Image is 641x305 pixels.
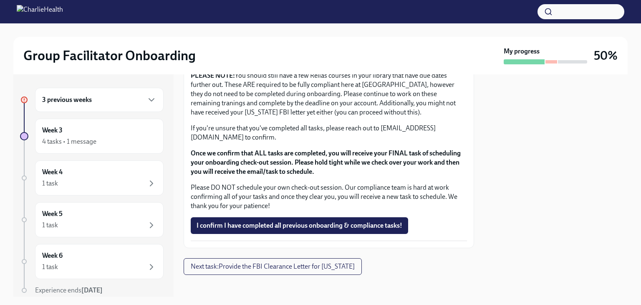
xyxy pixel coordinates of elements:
span: Next task : Provide the FBI Clearance Letter for [US_STATE] [191,262,355,271]
div: 4 tasks • 1 message [42,137,96,146]
img: CharlieHealth [17,5,63,18]
h3: 50% [594,48,618,63]
h6: 3 previous weeks [42,95,92,104]
span: Experience ends [35,286,103,294]
strong: PLEASE NOTE: [191,71,235,79]
h2: Group Facilitator Onboarding [23,47,196,64]
h6: Week 3 [42,126,63,135]
div: 3 previous weeks [35,88,164,112]
p: You should still have a few Relias courses in your library that have due dates further out. These... [191,71,467,117]
strong: My progress [504,47,540,56]
span: I confirm I have completed all previous onboarding & compliance tasks! [197,221,402,230]
p: Please DO NOT schedule your own check-out session. Our compliance team is hard at work confirming... [191,183,467,211]
a: Week 34 tasks • 1 message [20,119,164,154]
a: Week 61 task [20,244,164,279]
h6: Week 5 [42,209,63,219]
h6: Week 6 [42,251,63,260]
a: Week 41 task [20,160,164,196]
strong: [DATE] [81,286,103,294]
button: I confirm I have completed all previous onboarding & compliance tasks! [191,217,408,234]
p: If you're unsure that you've completed all tasks, please reach out to [EMAIL_ADDRESS][DOMAIN_NAME... [191,124,467,142]
h6: Week 4 [42,168,63,177]
strong: Once we confirm that ALL tasks are completed, you will receive your FINAL task of scheduling your... [191,149,461,175]
div: 1 task [42,179,58,188]
div: 1 task [42,221,58,230]
button: Next task:Provide the FBI Clearance Letter for [US_STATE] [184,258,362,275]
div: 1 task [42,262,58,272]
a: Week 51 task [20,202,164,237]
